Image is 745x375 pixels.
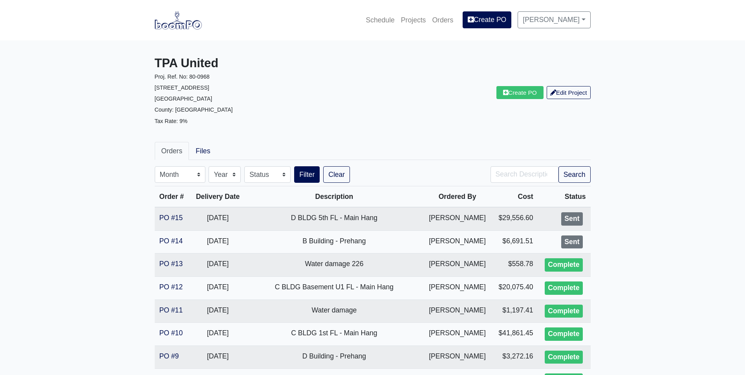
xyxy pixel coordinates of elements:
[190,254,245,277] td: [DATE]
[492,186,538,208] th: Cost
[492,276,538,300] td: $20,075.40
[545,281,582,295] div: Complete
[323,166,350,183] a: Clear
[190,207,245,230] td: [DATE]
[190,186,245,208] th: Delivery Date
[545,305,582,318] div: Complete
[491,166,558,183] input: Search
[538,186,591,208] th: Status
[159,260,183,268] a: PO #13
[159,283,183,291] a: PO #12
[423,276,492,300] td: [PERSON_NAME]
[155,56,367,71] h3: TPA United
[159,306,183,314] a: PO #11
[159,329,183,337] a: PO #10
[159,237,183,245] a: PO #14
[398,11,429,29] a: Projects
[245,323,423,346] td: C BLDG 1st FL - Main Hang
[561,235,582,249] div: Sent
[423,254,492,277] td: [PERSON_NAME]
[429,11,456,29] a: Orders
[545,258,582,272] div: Complete
[492,346,538,369] td: $3,272.16
[492,207,538,230] td: $29,556.60
[190,300,245,323] td: [DATE]
[423,207,492,230] td: [PERSON_NAME]
[545,327,582,341] div: Complete
[155,107,233,113] small: County: [GEOGRAPHIC_DATA]
[155,11,202,29] img: boomPO
[423,186,492,208] th: Ordered By
[155,118,188,124] small: Tax Rate: 9%
[294,166,320,183] button: Filter
[245,346,423,369] td: D Building - Prehang
[423,346,492,369] td: [PERSON_NAME]
[518,11,590,28] a: [PERSON_NAME]
[492,230,538,254] td: $6,691.51
[159,214,183,222] a: PO #15
[547,86,591,99] a: Edit Project
[190,276,245,300] td: [DATE]
[245,207,423,230] td: D BLDG 5th FL - Main Hang
[155,85,209,91] small: [STREET_ADDRESS]
[189,142,217,160] a: Files
[496,86,544,99] a: Create PO
[245,300,423,323] td: Water damage
[245,276,423,300] td: C BLDG Basement U1 FL - Main Hang
[492,323,538,346] td: $41,861.45
[190,323,245,346] td: [DATE]
[561,212,582,226] div: Sent
[558,166,591,183] button: Search
[155,96,212,102] small: [GEOGRAPHIC_DATA]
[463,11,511,28] a: Create PO
[245,230,423,254] td: B Building - Prehang
[155,142,189,160] a: Orders
[492,300,538,323] td: $1,197.41
[545,351,582,364] div: Complete
[245,254,423,277] td: Water damage 226
[190,346,245,369] td: [DATE]
[423,323,492,346] td: [PERSON_NAME]
[155,186,190,208] th: Order #
[155,74,210,80] small: Proj. Ref. No: 80-0968
[245,186,423,208] th: Description
[159,352,179,360] a: PO #9
[423,300,492,323] td: [PERSON_NAME]
[423,230,492,254] td: [PERSON_NAME]
[190,230,245,254] td: [DATE]
[362,11,397,29] a: Schedule
[492,254,538,277] td: $558.78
